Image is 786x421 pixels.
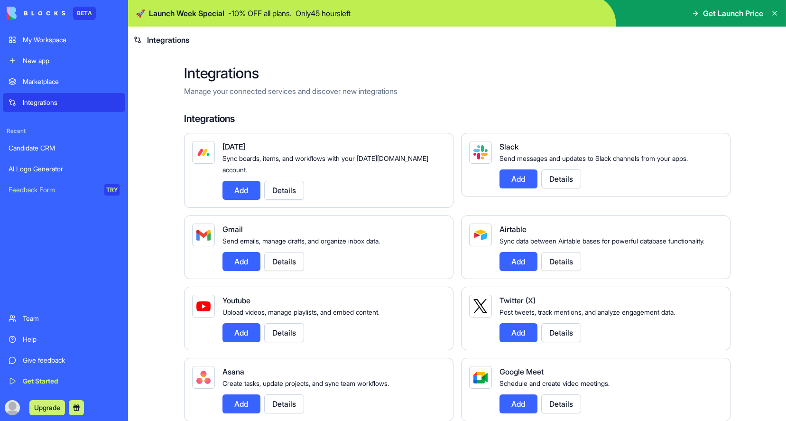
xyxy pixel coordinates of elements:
[73,7,96,20] div: BETA
[222,181,260,200] button: Add
[3,159,125,178] a: AI Logo Generator
[9,164,120,174] div: AI Logo Generator
[296,8,351,19] p: Only 45 hours left
[147,34,189,46] span: Integrations
[222,323,260,342] button: Add
[222,225,243,234] span: Gmail
[3,93,125,112] a: Integrations
[499,394,537,413] button: Add
[23,335,120,344] div: Help
[541,252,581,271] button: Details
[149,8,224,19] span: Launch Week Special
[29,400,65,415] button: Upgrade
[184,112,731,125] h4: Integrations
[23,56,120,65] div: New app
[184,85,731,97] p: Manage your connected services and discover new integrations
[499,225,527,234] span: Airtable
[222,394,260,413] button: Add
[104,184,120,196] div: TRY
[499,296,536,305] span: Twitter (X)
[499,237,704,245] span: Sync data between Airtable bases for powerful database functionality.
[264,181,304,200] button: Details
[222,367,244,376] span: Asana
[23,376,120,386] div: Get Started
[222,237,380,245] span: Send emails, manage drafts, and organize inbox data.
[499,142,518,151] span: Slack
[7,7,96,20] a: BETA
[3,51,125,70] a: New app
[3,30,125,49] a: My Workspace
[3,309,125,328] a: Team
[541,394,581,413] button: Details
[222,308,379,316] span: Upload videos, manage playlists, and embed content.
[23,35,120,45] div: My Workspace
[499,308,675,316] span: Post tweets, track mentions, and analyze engagement data.
[3,127,125,135] span: Recent
[3,330,125,349] a: Help
[23,77,120,86] div: Marketplace
[222,142,245,151] span: [DATE]
[499,367,544,376] span: Google Meet
[3,180,125,199] a: Feedback FormTRY
[499,154,688,162] span: Send messages and updates to Slack channels from your apps.
[228,8,292,19] p: - 10 % OFF all plans.
[23,98,120,107] div: Integrations
[23,356,120,365] div: Give feedback
[541,169,581,188] button: Details
[499,252,537,271] button: Add
[499,169,537,188] button: Add
[499,323,537,342] button: Add
[9,185,98,195] div: Feedback Form
[222,379,389,387] span: Create tasks, update projects, and sync team workflows.
[264,252,304,271] button: Details
[5,400,20,415] img: ACg8ocKU7AB71AEBmIEsRc_flxYuf-5EpusP73hHC5hG4Y4jUZsmiluR=s96-c
[136,8,145,19] span: 🚀
[23,314,120,323] div: Team
[3,372,125,391] a: Get Started
[222,154,428,174] span: Sync boards, items, and workflows with your [DATE][DOMAIN_NAME] account.
[7,7,65,20] img: logo
[499,379,610,387] span: Schedule and create video meetings.
[29,402,65,412] a: Upgrade
[184,65,731,82] h2: Integrations
[3,351,125,370] a: Give feedback
[222,252,260,271] button: Add
[541,323,581,342] button: Details
[9,143,120,153] div: Candidate CRM
[703,8,763,19] span: Get Launch Price
[264,394,304,413] button: Details
[264,323,304,342] button: Details
[3,72,125,91] a: Marketplace
[222,296,250,305] span: Youtube
[3,139,125,158] a: Candidate CRM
